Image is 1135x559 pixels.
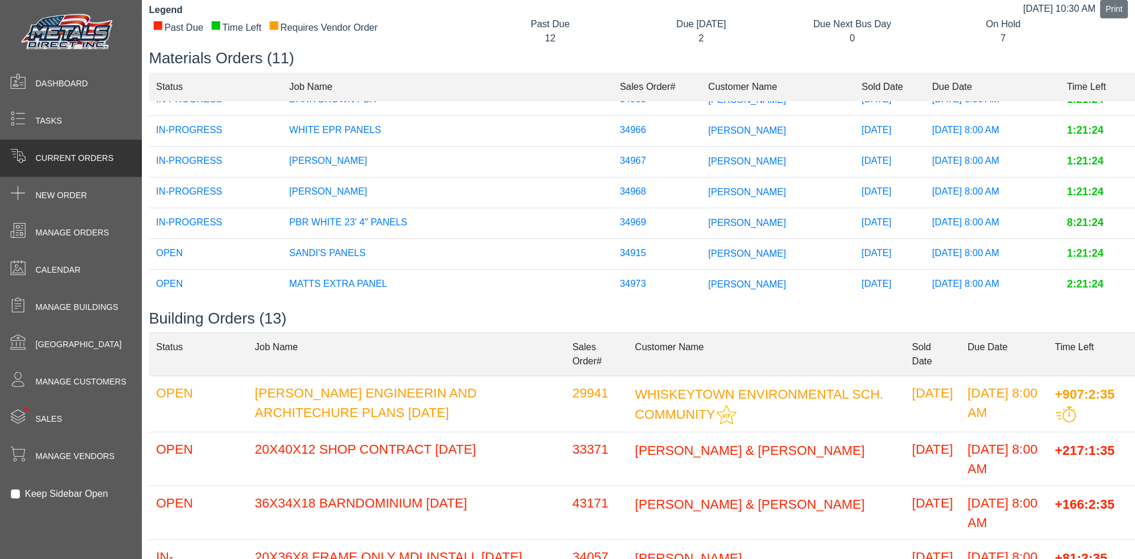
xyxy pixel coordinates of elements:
td: OPEN [149,432,248,486]
td: [DATE] [855,115,925,146]
td: IN-PROGRESS [149,146,282,177]
td: Job Name [282,72,612,101]
td: 36X34X18 BARNDOMINIUM [DATE] [248,486,565,539]
td: 34973 [612,269,701,300]
td: [DATE] 8:00 AM [961,486,1048,539]
span: +217:1:35 [1055,442,1114,457]
span: 1:21:24 [1067,186,1104,198]
td: [DATE] 8:00 AM [961,432,1048,486]
td: [DATE] [855,208,925,238]
td: [DATE] 8:00 AM [925,177,1060,208]
td: OPEN [149,269,282,300]
div: Due [DATE] [634,17,767,31]
img: This order should be prioritized [1056,406,1076,422]
span: [PERSON_NAME] [708,217,786,227]
span: +907:2:35 [1055,386,1114,401]
div: Past Due [153,21,203,35]
span: Manage Buildings [35,301,118,314]
span: 2:21:24 [1067,279,1104,290]
span: [DATE] 10:30 AM [1023,4,1095,14]
td: IN-PROGRESS [149,208,282,238]
td: 33371 [565,432,628,486]
td: [DATE] [855,146,925,177]
td: OPEN [149,376,248,432]
td: Due Date [961,332,1048,376]
span: Manage Customers [35,376,127,388]
td: [DATE] 8:00 AM [961,376,1048,432]
td: 34969 [612,208,701,238]
td: 34968 [612,177,701,208]
div: 0 [786,31,919,46]
td: [PERSON_NAME] [282,146,612,177]
span: [PERSON_NAME] [708,279,786,289]
td: [DATE] [905,376,961,432]
td: OPEN [149,486,248,539]
span: [PERSON_NAME] & [PERSON_NAME] [635,496,865,511]
div: Due Next Bus Day [786,17,919,31]
span: 1:21:24 [1067,94,1104,106]
div: 12 [484,31,617,46]
td: Time Left [1048,332,1135,376]
img: Metals Direct Inc Logo [18,11,118,54]
td: PBR WHITE 23' 4" PANELS [282,208,612,238]
td: [DATE] 8:00 AM [925,238,1060,269]
td: MATTS EXTRA PANEL [282,269,612,300]
td: 20X40X12 SHOP CONTRACT [DATE] [248,432,565,486]
td: [DATE] [905,486,961,539]
img: This customer should be prioritized [716,405,737,425]
span: New Order [35,189,87,202]
div: ■ [210,21,221,29]
td: Status [149,332,248,376]
span: 1:21:24 [1067,156,1104,167]
td: 34967 [612,146,701,177]
span: Current Orders [35,152,113,164]
td: [DATE] [855,269,925,300]
span: [PERSON_NAME] [708,248,786,258]
td: Sold Date [855,72,925,101]
td: Time Left [1060,72,1135,101]
strong: Legend [149,5,183,15]
td: Status [149,72,282,101]
td: OPEN [149,238,282,269]
td: [DATE] 8:00 AM [925,115,1060,146]
td: [DATE] [855,238,925,269]
span: • [11,390,41,428]
td: 29941 [565,376,628,432]
td: SANDI'S PANELS [282,238,612,269]
span: +166:2:35 [1055,496,1114,511]
div: Past Due [484,17,617,31]
td: 43171 [565,486,628,539]
td: [DATE] [905,432,961,486]
span: 1:21:24 [1067,248,1104,260]
td: [DATE] 8:00 AM [925,269,1060,300]
h3: Building Orders (13) [149,309,1135,328]
td: 34966 [612,115,701,146]
td: Sold Date [905,332,961,376]
td: Due Date [925,72,1060,101]
td: WHITE EPR PANELS [282,115,612,146]
span: [PERSON_NAME] [708,156,786,166]
td: Job Name [248,332,565,376]
span: [PERSON_NAME] & [PERSON_NAME] [635,442,865,457]
td: 34915 [612,238,701,269]
td: Customer Name [628,332,905,376]
span: Calendar [35,264,80,276]
h3: Materials Orders (11) [149,49,1135,67]
span: Manage Vendors [35,450,115,463]
span: Sales [35,413,62,425]
td: [PERSON_NAME] ENGINEERIN AND ARCHITECHURE PLANS [DATE] [248,376,565,432]
td: [DATE] 8:00 AM [925,146,1060,177]
td: IN-PROGRESS [149,177,282,208]
div: ■ [153,21,163,29]
span: Manage Orders [35,227,109,239]
div: Requires Vendor Order [268,21,378,35]
span: [GEOGRAPHIC_DATA] [35,338,122,351]
td: [DATE] [855,177,925,208]
td: Sales Order# [565,332,628,376]
span: 1:21:24 [1067,125,1104,137]
div: Time Left [210,21,261,35]
td: IN-PROGRESS [149,115,282,146]
div: ■ [268,21,279,29]
span: Dashboard [35,77,88,90]
span: [PERSON_NAME] [708,125,786,135]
